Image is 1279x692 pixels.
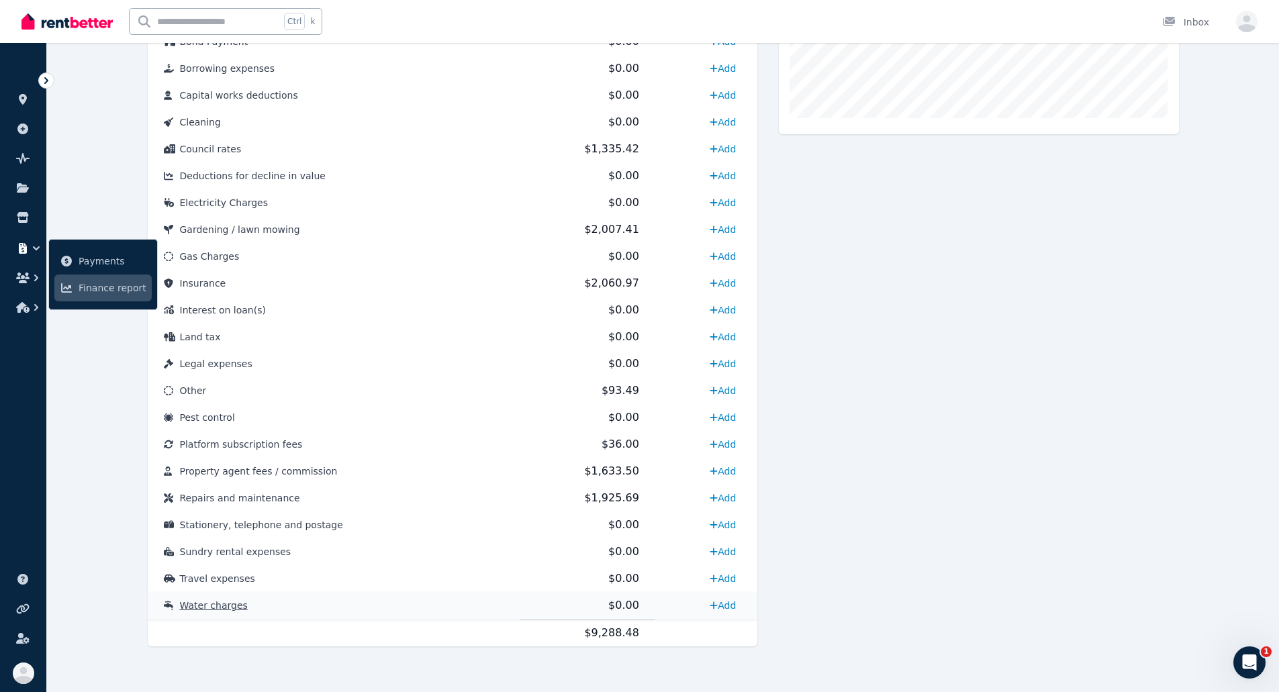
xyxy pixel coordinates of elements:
[608,250,639,262] span: $0.00
[704,487,741,509] a: Add
[180,278,226,289] span: Insurance
[584,464,638,477] span: $1,633.50
[180,332,221,342] span: Land tax
[704,514,741,536] a: Add
[704,326,741,348] a: Add
[704,246,741,267] a: Add
[180,117,221,128] span: Cleaning
[704,165,741,187] a: Add
[180,466,338,477] span: Property agent fees / commission
[180,546,291,557] span: Sundry rental expenses
[608,545,639,558] span: $0.00
[608,518,639,531] span: $0.00
[704,219,741,240] a: Add
[704,111,741,133] a: Add
[584,626,638,639] span: $9,288.48
[180,224,300,235] span: Gardening / lawn mowing
[180,385,207,396] span: Other
[180,170,326,181] span: Deductions for decline in value
[54,248,152,275] a: Payments
[704,541,741,562] a: Add
[54,275,152,301] a: Finance report
[608,330,639,343] span: $0.00
[608,115,639,128] span: $0.00
[704,407,741,428] a: Add
[1162,15,1209,29] div: Inbox
[180,412,235,423] span: Pest control
[584,142,638,155] span: $1,335.42
[704,273,741,294] a: Add
[1233,646,1266,679] iframe: Intercom live chat
[704,434,741,455] a: Add
[704,460,741,482] a: Add
[704,353,741,375] a: Add
[608,411,639,424] span: $0.00
[180,63,275,74] span: Borrowing expenses
[180,573,255,584] span: Travel expenses
[704,85,741,106] a: Add
[608,357,639,370] span: $0.00
[180,305,266,315] span: Interest on loan(s)
[180,520,343,530] span: Stationery, telephone and postage
[704,192,741,213] a: Add
[608,62,639,75] span: $0.00
[608,89,639,101] span: $0.00
[608,599,639,611] span: $0.00
[608,572,639,585] span: $0.00
[180,493,300,503] span: Repairs and maintenance
[704,595,741,616] a: Add
[21,11,113,32] img: RentBetter
[704,568,741,589] a: Add
[180,358,252,369] span: Legal expenses
[608,196,639,209] span: $0.00
[1261,646,1272,657] span: 1
[608,303,639,316] span: $0.00
[180,251,240,262] span: Gas Charges
[704,380,741,401] a: Add
[704,58,741,79] a: Add
[180,197,269,208] span: Electricity Charges
[584,223,638,236] span: $2,007.41
[180,439,303,450] span: Platform subscription fees
[608,169,639,182] span: $0.00
[79,253,146,269] span: Payments
[180,90,298,101] span: Capital works deductions
[310,16,315,27] span: k
[284,13,305,30] span: Ctrl
[584,491,638,504] span: $1,925.69
[704,138,741,160] a: Add
[79,280,146,296] span: Finance report
[704,299,741,321] a: Add
[180,600,248,611] span: Water charges
[180,144,242,154] span: Council rates
[602,438,639,450] span: $36.00
[602,384,639,397] span: $93.49
[584,277,638,289] span: $2,060.97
